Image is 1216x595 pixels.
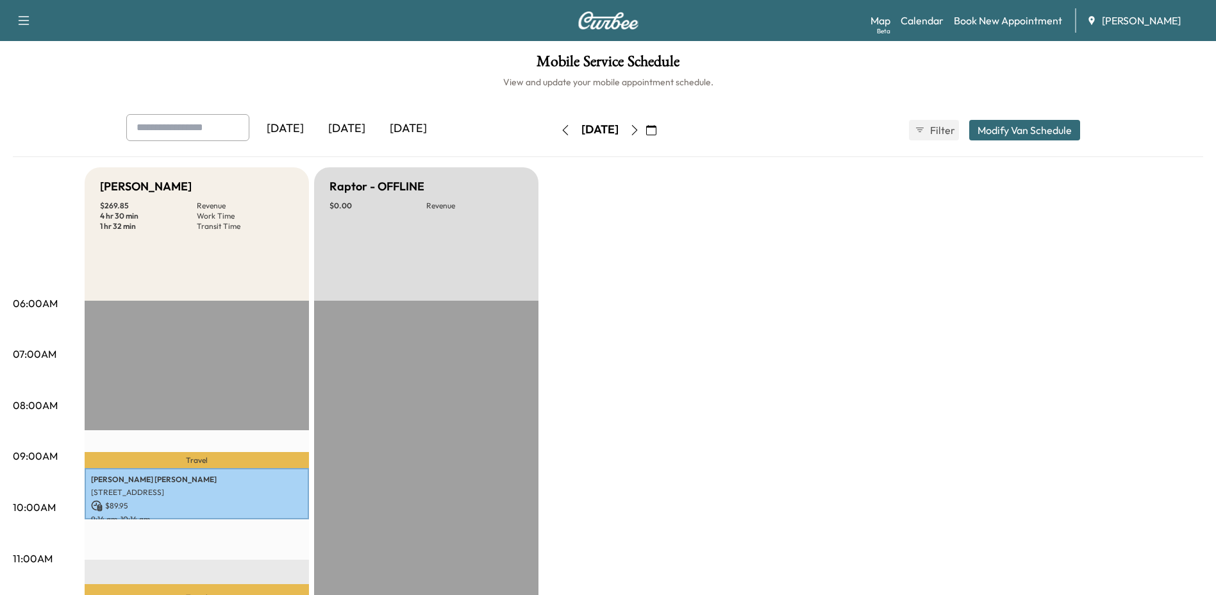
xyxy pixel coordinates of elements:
[100,211,197,221] p: 4 hr 30 min
[378,114,439,144] div: [DATE]
[91,487,303,498] p: [STREET_ADDRESS]
[100,201,197,211] p: $ 269.85
[85,452,309,467] p: Travel
[969,120,1080,140] button: Modify Van Schedule
[877,26,890,36] div: Beta
[329,201,426,211] p: $ 0.00
[91,500,303,512] p: $ 89.95
[254,114,316,144] div: [DATE]
[13,296,58,311] p: 06:00AM
[197,211,294,221] p: Work Time
[100,221,197,231] p: 1 hr 32 min
[578,12,639,29] img: Curbee Logo
[100,178,192,196] h5: [PERSON_NAME]
[91,514,303,524] p: 9:14 am - 10:14 am
[581,122,619,138] div: [DATE]
[13,499,56,515] p: 10:00AM
[13,346,56,362] p: 07:00AM
[91,474,303,485] p: [PERSON_NAME] [PERSON_NAME]
[1102,13,1181,28] span: [PERSON_NAME]
[901,13,944,28] a: Calendar
[954,13,1062,28] a: Book New Appointment
[13,448,58,464] p: 09:00AM
[13,398,58,413] p: 08:00AM
[329,178,424,196] h5: Raptor - OFFLINE
[316,114,378,144] div: [DATE]
[870,13,890,28] a: MapBeta
[930,122,953,138] span: Filter
[13,76,1203,88] h6: View and update your mobile appointment schedule.
[909,120,959,140] button: Filter
[197,201,294,211] p: Revenue
[13,551,53,566] p: 11:00AM
[13,54,1203,76] h1: Mobile Service Schedule
[426,201,523,211] p: Revenue
[197,221,294,231] p: Transit Time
